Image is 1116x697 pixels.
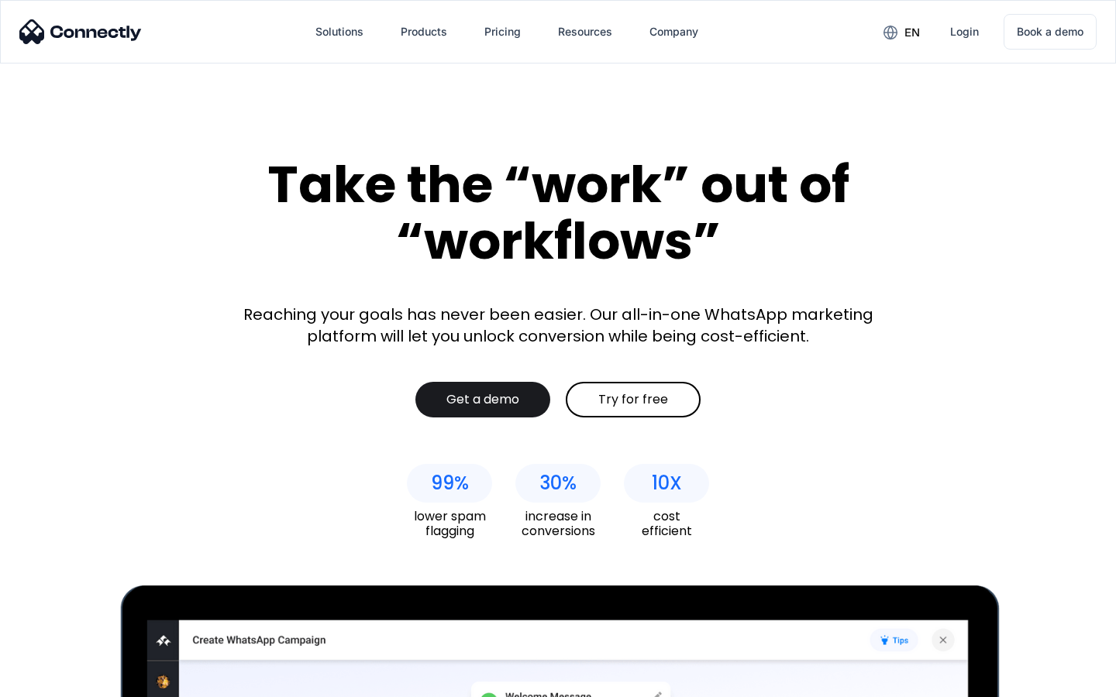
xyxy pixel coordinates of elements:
[315,21,363,43] div: Solutions
[209,156,907,269] div: Take the “work” out of “workflows”
[415,382,550,417] a: Get a demo
[546,13,625,50] div: Resources
[637,13,711,50] div: Company
[388,13,460,50] div: Products
[904,22,920,43] div: en
[938,13,991,50] a: Login
[15,670,93,692] aside: Language selected: English
[1004,14,1097,50] a: Book a demo
[566,382,701,417] a: Try for free
[31,670,93,692] ul: Language list
[472,13,533,50] a: Pricing
[446,392,519,407] div: Get a demo
[407,509,492,538] div: lower spam flagging
[871,20,932,43] div: en
[401,21,447,43] div: Products
[624,509,709,538] div: cost efficient
[232,304,883,347] div: Reaching your goals has never been easier. Our all-in-one WhatsApp marketing platform will let yo...
[515,509,601,538] div: increase in conversions
[539,472,577,494] div: 30%
[431,472,469,494] div: 99%
[484,21,521,43] div: Pricing
[649,21,698,43] div: Company
[19,19,142,44] img: Connectly Logo
[652,472,682,494] div: 10X
[950,21,979,43] div: Login
[303,13,376,50] div: Solutions
[598,392,668,407] div: Try for free
[558,21,612,43] div: Resources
